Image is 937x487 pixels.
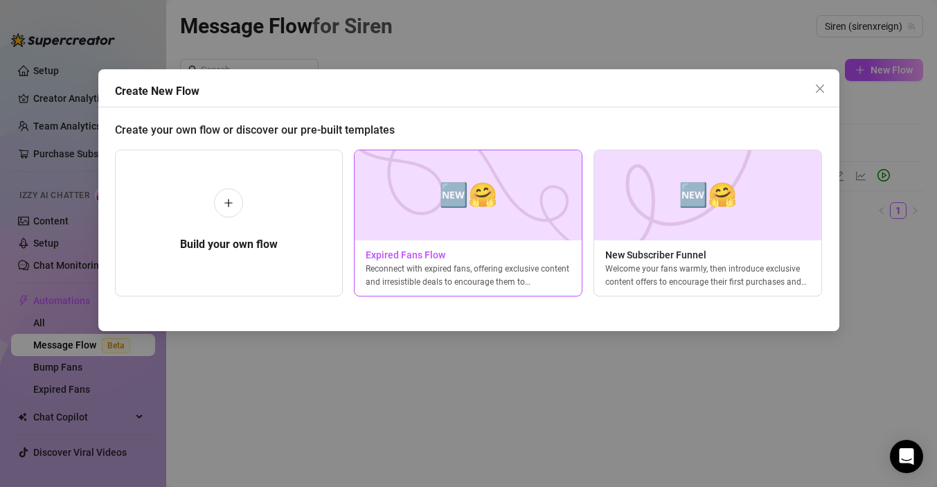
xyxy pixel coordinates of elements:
[809,83,831,94] span: Close
[115,83,839,100] div: Create New Flow
[890,440,923,473] div: Open Intercom Messenger
[180,236,278,253] h5: Build your own flow
[115,123,395,136] span: Create your own flow or discover our pre-built templates
[224,198,233,208] span: plus
[355,247,582,263] span: Expired Fans Flow
[594,247,821,263] span: New Subscriber Funnel
[679,177,737,213] span: 🆕🤗
[439,177,497,213] span: 🆕🤗
[355,263,582,287] div: Reconnect with expired fans, offering exclusive content and irresistible deals to encourage them ...
[594,263,821,287] div: Welcome your fans warmly, then introduce exclusive content offers to encourage their first purcha...
[814,83,826,94] span: close
[809,78,831,100] button: Close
